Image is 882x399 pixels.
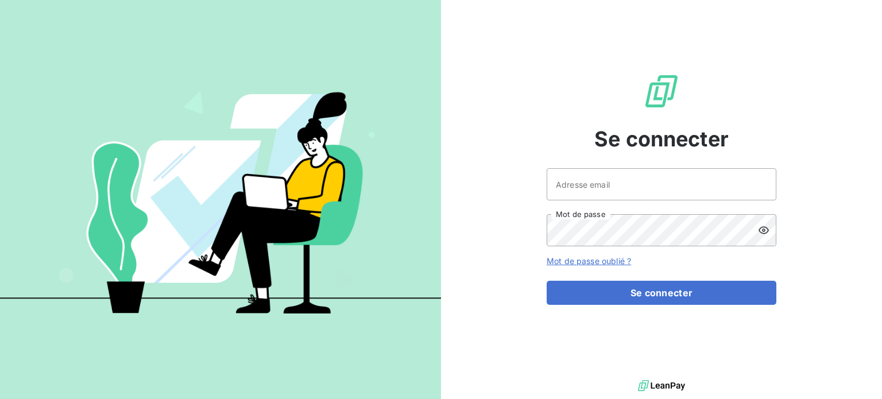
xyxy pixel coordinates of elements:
[643,73,680,110] img: Logo LeanPay
[638,377,685,394] img: logo
[547,281,776,305] button: Se connecter
[547,256,631,266] a: Mot de passe oublié ?
[594,123,729,154] span: Se connecter
[547,168,776,200] input: placeholder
